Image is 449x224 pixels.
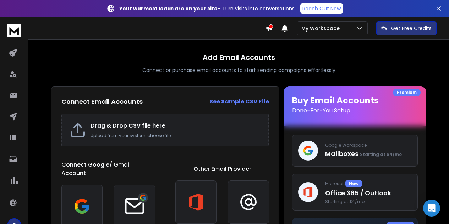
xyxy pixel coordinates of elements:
[7,24,21,37] img: logo
[345,180,362,187] div: New
[292,95,418,115] h1: Buy Email Accounts
[91,122,261,130] h2: Drag & Drop CSV file here
[325,188,412,198] p: Office 365 / Outlook
[193,165,251,173] h1: Other Email Provider
[391,25,432,32] p: Get Free Credits
[300,3,343,14] a: Reach Out Now
[119,5,218,12] strong: Your warmest leads are on your site
[325,180,412,187] p: Microsoft
[61,97,143,107] h2: Connect Email Accounts
[325,199,412,205] span: Starting at $4/mo
[61,161,155,178] h1: Connect Google/ Gmail Account
[325,149,412,159] p: Mailboxes
[209,97,269,106] a: See Sample CSV File
[423,200,440,217] div: Open Intercom Messenger
[292,106,418,115] p: Done-For-You Setup
[393,89,421,96] div: Premium
[376,21,437,35] button: Get Free Credits
[302,5,341,12] p: Reach Out Now
[91,133,261,139] p: Upload from your system, choose file
[325,142,412,148] p: Google Workspace
[203,52,275,62] h1: Add Email Accounts
[119,5,295,12] p: – Turn visits into conversations
[301,25,343,32] p: My Workspace
[142,67,335,74] p: Connect or purchase email accounts to start sending campaigns effortlessly
[360,151,402,157] span: Starting at $4/mo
